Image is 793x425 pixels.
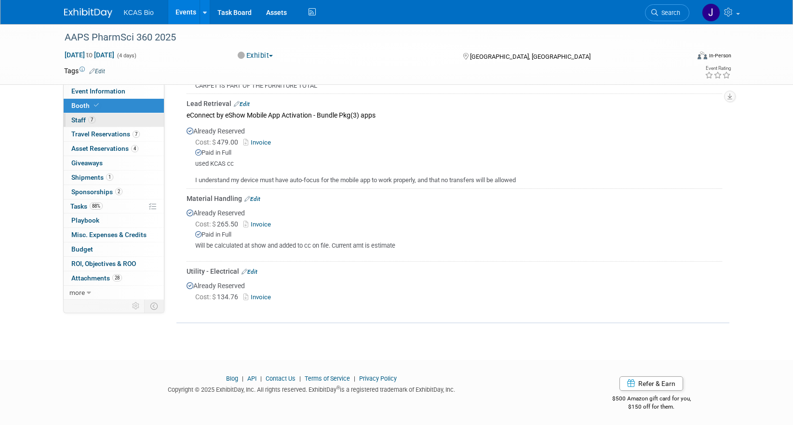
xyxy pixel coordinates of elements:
span: | [258,375,264,382]
a: Asset Reservations4 [64,142,164,156]
button: Exhibit [234,51,277,61]
span: 134.76 [195,293,242,301]
div: Utility - Electrical [187,266,722,276]
a: Sponsorships2 [64,185,164,199]
td: Personalize Event Tab Strip [128,300,145,312]
div: Already Reserved [187,121,722,185]
a: Edit [234,101,250,107]
span: Sponsorships [71,188,122,196]
div: AAPS PharmSci 360 2025 [61,29,675,46]
div: Event Format [632,50,732,65]
a: Event Information [64,84,164,98]
span: Event Information [71,87,125,95]
span: 7 [88,116,95,123]
span: Shipments [71,173,113,181]
a: Misc. Expenses & Credits [64,228,164,242]
a: Edit [242,268,257,275]
span: Budget [71,245,93,253]
span: | [240,375,246,382]
a: Attachments28 [64,271,164,285]
div: Already Reserved [187,276,722,311]
span: [DATE] [DATE] [64,51,115,59]
span: 265.50 [195,220,242,228]
span: 7 [133,131,140,138]
div: In-Person [709,52,731,59]
span: to [85,51,94,59]
span: 1 [106,173,113,181]
span: Booth [71,102,101,109]
span: Attachments [71,274,122,282]
span: Giveaways [71,159,103,167]
a: Budget [64,242,164,256]
a: Invoice [243,293,275,301]
span: Travel Reservations [71,130,140,138]
a: Travel Reservations7 [64,127,164,141]
span: Cost: $ [195,138,217,146]
div: used KCAS cc [195,160,722,168]
span: 88% [90,202,103,210]
a: Shipments1 [64,171,164,185]
a: Playbook [64,213,164,227]
a: Edit [244,196,260,202]
span: Misc. Expenses & Credits [71,231,147,239]
a: Contact Us [266,375,296,382]
a: Tasks88% [64,199,164,213]
td: Toggle Event Tabs [144,300,164,312]
a: Search [645,4,689,21]
a: Privacy Policy [359,375,397,382]
a: Blog [226,375,238,382]
span: Asset Reservations [71,145,138,152]
span: [GEOGRAPHIC_DATA], [GEOGRAPHIC_DATA] [470,53,591,60]
span: | [351,375,358,382]
span: Cost: $ [195,293,217,301]
div: I understand my device must have auto-focus for the mobile app to work properly, and that no tran... [187,168,722,185]
a: Invoice [243,221,275,228]
a: Edit [89,68,105,75]
td: Tags [64,66,105,76]
div: $150 off for them. [574,403,729,411]
div: eConnect by eShow Mobile App Activation - Bundle Pkg(3) apps [187,108,722,121]
span: 4 [131,145,138,152]
a: Invoice [243,139,275,146]
span: 28 [112,274,122,281]
span: more [69,289,85,296]
a: API [247,375,256,382]
img: Format-Inperson.png [698,52,707,59]
div: Paid in Full [195,230,722,239]
sup: ® [336,385,340,390]
div: Will be calculated at show and added to cc on file. Current amt is estimate [195,242,722,250]
div: Already Reserved [187,203,722,258]
img: Jason Hannah [702,3,720,22]
a: Refer & Earn [619,376,683,391]
span: Playbook [71,216,99,224]
span: Cost: $ [195,220,217,228]
span: 479.00 [195,138,242,146]
div: Copyright © 2025 ExhibitDay, Inc. All rights reserved. ExhibitDay is a registered trademark of Ex... [64,383,560,394]
div: $500 Amazon gift card for you, [574,388,729,411]
span: Tasks [70,202,103,210]
div: Event Rating [705,66,731,71]
span: | [297,375,303,382]
a: Staff7 [64,113,164,127]
a: more [64,286,164,300]
a: Giveaways [64,156,164,170]
div: Material Handling [187,194,722,203]
span: (4 days) [116,53,136,59]
img: ExhibitDay [64,8,112,18]
span: ROI, Objectives & ROO [71,260,136,267]
span: Staff [71,116,95,124]
a: Terms of Service [305,375,350,382]
div: Lead Retrieval [187,99,722,108]
i: Booth reservation complete [94,103,99,108]
span: KCAS Bio [124,9,154,16]
div: Paid in Full [195,148,722,158]
span: Search [658,9,680,16]
a: Booth [64,99,164,113]
span: 2 [115,188,122,195]
a: ROI, Objectives & ROO [64,257,164,271]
